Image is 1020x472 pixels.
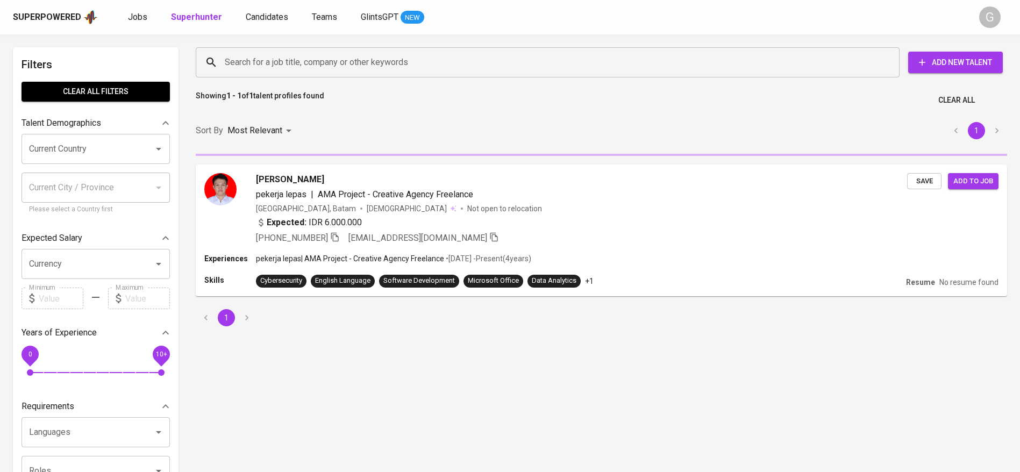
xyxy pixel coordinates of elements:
button: Add New Talent [908,52,1003,73]
b: Expected: [267,216,306,229]
img: 3733bdbd-a929-4d2e-9e9d-e52b368c359d.jpg [204,173,237,205]
p: No resume found [939,277,998,288]
p: Resume [906,277,935,288]
p: Skills [204,275,256,285]
span: GlintsGPT [361,12,398,22]
div: Talent Demographics [22,112,170,134]
a: [PERSON_NAME]pekerja lepas|AMA Project - Creative Agency Freelance[GEOGRAPHIC_DATA], Batam[DEMOGR... [196,165,1007,296]
p: Please select a Country first [29,204,162,215]
span: pekerja lepas [256,189,306,199]
div: Most Relevant [227,121,295,141]
div: Cybersecurity [260,276,302,286]
span: [PHONE_NUMBER] [256,233,328,243]
div: Superpowered [13,11,81,24]
a: Teams [312,11,339,24]
span: AMA Project - Creative Agency Freelance [318,189,473,199]
span: 0 [28,351,32,358]
span: Jobs [128,12,147,22]
img: app logo [83,9,98,25]
p: Most Relevant [227,124,282,137]
div: Data Analytics [532,276,576,286]
b: Superhunter [171,12,222,22]
span: Clear All [938,94,975,107]
p: Talent Demographics [22,117,101,130]
span: 10+ [155,351,167,358]
div: G [979,6,1001,28]
b: 1 - 1 [226,91,241,100]
p: Experiences [204,253,256,264]
button: page 1 [968,122,985,139]
div: Requirements [22,396,170,417]
input: Value [125,288,170,309]
button: page 1 [218,309,235,326]
button: Clear All filters [22,82,170,102]
span: Add to job [953,175,993,188]
p: Requirements [22,400,74,413]
p: +1 [585,276,594,287]
span: Teams [312,12,337,22]
span: [DEMOGRAPHIC_DATA] [367,203,448,214]
span: Clear All filters [30,85,161,98]
button: Open [151,141,166,156]
a: Superpoweredapp logo [13,9,98,25]
p: Showing of talent profiles found [196,90,324,110]
div: Microsoft Office [468,276,519,286]
span: [PERSON_NAME] [256,173,324,186]
span: Add New Talent [917,56,994,69]
button: Add to job [948,173,998,190]
button: Clear All [934,90,979,110]
p: • [DATE] - Present ( 4 years ) [444,253,531,264]
b: 1 [249,91,253,100]
div: Years of Experience [22,322,170,344]
div: [GEOGRAPHIC_DATA], Batam [256,203,356,214]
p: Expected Salary [22,232,82,245]
div: Software Development [383,276,455,286]
a: Candidates [246,11,290,24]
a: Jobs [128,11,149,24]
p: Years of Experience [22,326,97,339]
a: GlintsGPT NEW [361,11,424,24]
nav: pagination navigation [196,309,257,326]
span: | [311,188,313,201]
h6: Filters [22,56,170,73]
button: Save [907,173,941,190]
span: Save [912,175,936,188]
a: Superhunter [171,11,224,24]
span: NEW [401,12,424,23]
input: Value [39,288,83,309]
span: Candidates [246,12,288,22]
div: English Language [315,276,370,286]
span: [EMAIL_ADDRESS][DOMAIN_NAME] [348,233,487,243]
p: Not open to relocation [467,203,542,214]
div: Expected Salary [22,227,170,249]
p: pekerja lepas | AMA Project - Creative Agency Freelance [256,253,444,264]
nav: pagination navigation [946,122,1007,139]
button: Open [151,256,166,271]
div: IDR 6.000.000 [256,216,362,229]
button: Open [151,425,166,440]
p: Sort By [196,124,223,137]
